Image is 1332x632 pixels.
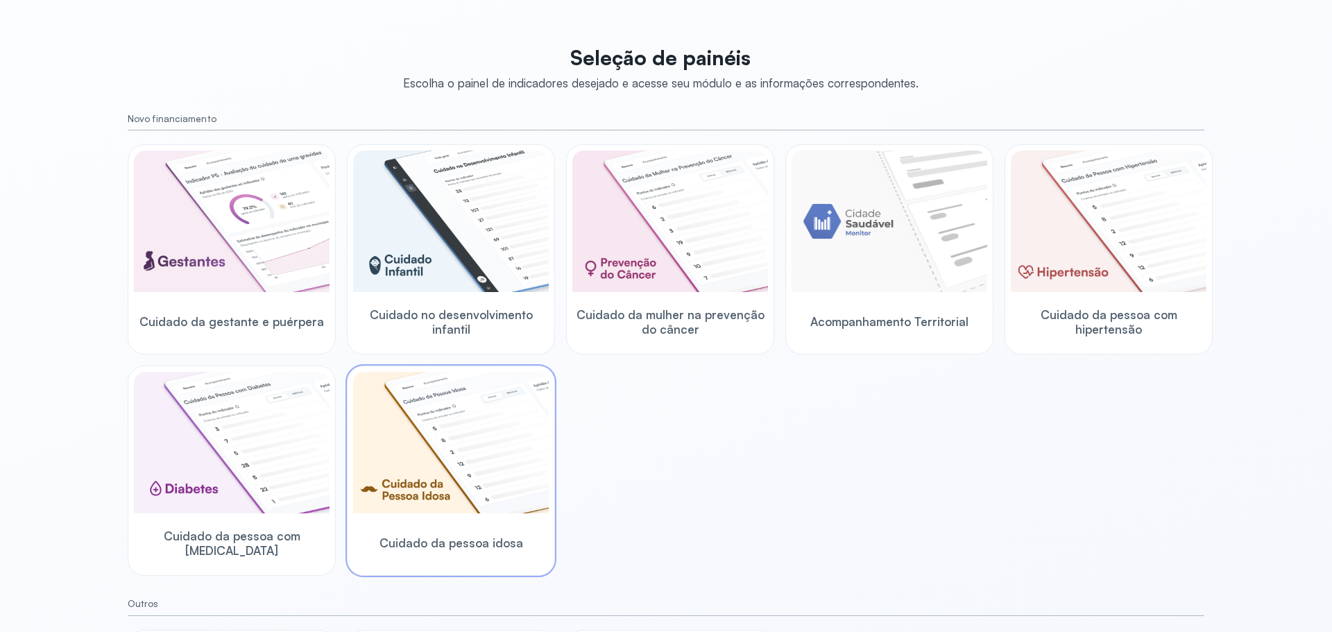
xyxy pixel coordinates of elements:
img: placeholder-module-ilustration.png [792,151,987,292]
span: Cuidado da pessoa com hipertensão [1011,307,1206,337]
p: Seleção de painéis [403,45,919,70]
img: diabetics.png [134,372,330,513]
span: Cuidado da pessoa idosa [379,536,523,550]
span: Cuidado da pessoa com [MEDICAL_DATA] [134,529,330,558]
img: woman-cancer-prevention-care.png [572,151,768,292]
div: Escolha o painel de indicadores desejado e acesse seu módulo e as informações correspondentes. [403,76,919,90]
img: hypertension.png [1011,151,1206,292]
span: Cuidado no desenvolvimento infantil [353,307,549,337]
img: elderly.png [353,372,549,513]
small: Novo financiamento [128,113,1204,125]
img: child-development.png [353,151,549,292]
span: Acompanhamento Territorial [810,314,968,329]
span: Cuidado da mulher na prevenção do câncer [572,307,768,337]
span: Cuidado da gestante e puérpera [139,314,324,329]
img: pregnants.png [134,151,330,292]
small: Outros [128,598,1204,610]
